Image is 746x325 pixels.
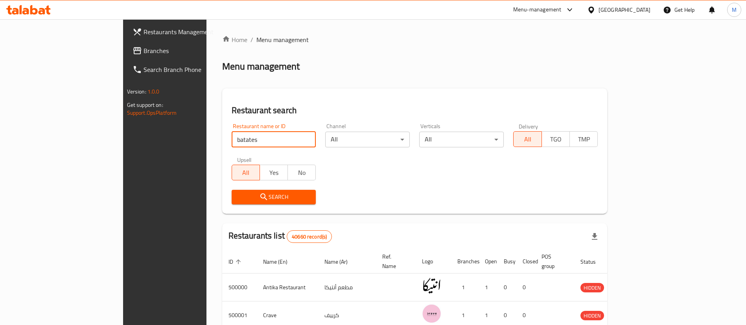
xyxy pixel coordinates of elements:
a: Support.OpsPlatform [127,108,177,118]
a: Search Branch Phone [126,60,248,79]
li: / [251,35,253,44]
span: ID [228,257,243,266]
span: Ref. Name [382,252,406,271]
span: HIDDEN [580,283,604,292]
span: TMP [573,134,595,145]
th: Branches [451,250,479,274]
span: TGO [545,134,567,145]
td: 0 [497,274,516,301]
span: Restaurants Management [144,27,241,37]
h2: Restaurants list [228,230,332,243]
button: Search [232,190,316,204]
span: No [291,167,313,178]
td: 1 [451,274,479,301]
input: Search for restaurant name or ID.. [232,132,316,147]
th: Logo [416,250,451,274]
button: No [287,165,316,180]
div: Total records count [287,230,332,243]
span: HIDDEN [580,311,604,320]
span: Branches [144,46,241,55]
span: 1.0.0 [147,86,160,97]
td: Antika Restaurant [257,274,318,301]
span: Status [580,257,606,266]
td: 0 [516,274,535,301]
span: Get support on: [127,100,163,110]
img: Crave [422,304,442,323]
button: Yes [260,165,288,180]
label: Upsell [237,157,252,162]
button: TMP [569,131,598,147]
h2: Restaurant search [232,105,598,116]
nav: breadcrumb [222,35,608,44]
span: All [517,134,538,145]
span: Name (Ar) [324,257,358,266]
td: 1 [479,274,497,301]
span: Search [238,192,310,202]
button: TGO [542,131,570,147]
span: Yes [263,167,285,178]
img: Antika Restaurant [422,276,442,296]
td: مطعم أنتيكا [318,274,376,301]
th: Busy [497,250,516,274]
a: Branches [126,41,248,60]
th: Closed [516,250,535,274]
div: All [419,132,504,147]
h2: Menu management [222,60,300,73]
div: Export file [585,227,604,246]
button: All [232,165,260,180]
a: Restaurants Management [126,22,248,41]
span: POS group [542,252,565,271]
button: All [513,131,542,147]
span: Search Branch Phone [144,65,241,74]
span: All [235,167,257,178]
label: Delivery [519,123,538,129]
div: All [325,132,410,147]
div: Menu-management [513,5,562,15]
span: Menu management [256,35,309,44]
th: Open [479,250,497,274]
div: [GEOGRAPHIC_DATA] [599,6,650,14]
span: 40660 record(s) [287,233,332,241]
span: Name (En) [263,257,298,266]
span: Version: [127,86,146,97]
span: M [732,6,737,14]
